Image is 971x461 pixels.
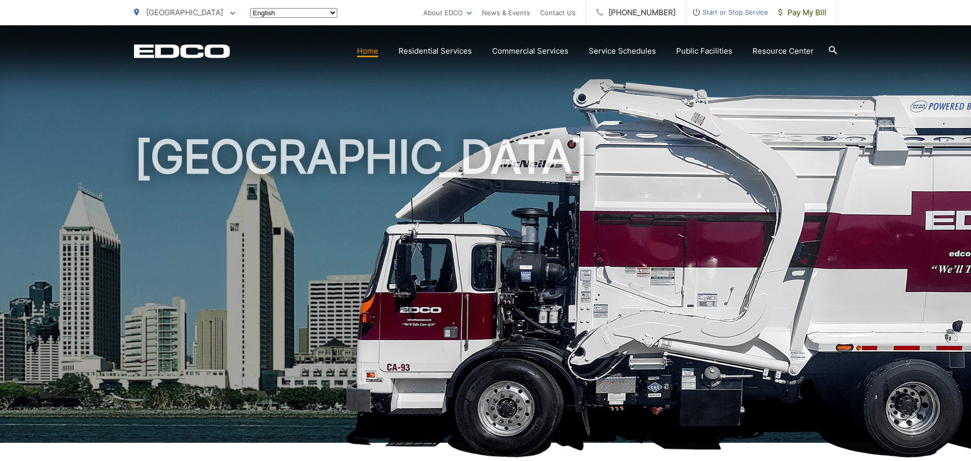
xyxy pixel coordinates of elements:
span: Pay My Bill [778,7,826,19]
a: Resource Center [753,45,814,57]
a: Service Schedules [589,45,656,57]
h1: [GEOGRAPHIC_DATA] [134,132,837,452]
a: News & Events [482,7,530,19]
a: Residential Services [399,45,472,57]
select: Select a language [250,8,337,18]
a: Commercial Services [492,45,568,57]
a: EDCD logo. Return to the homepage. [134,44,230,58]
a: Home [357,45,378,57]
a: About EDCO [423,7,472,19]
span: [GEOGRAPHIC_DATA] [146,8,223,17]
a: Contact Us [540,7,576,19]
a: Public Facilities [676,45,732,57]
